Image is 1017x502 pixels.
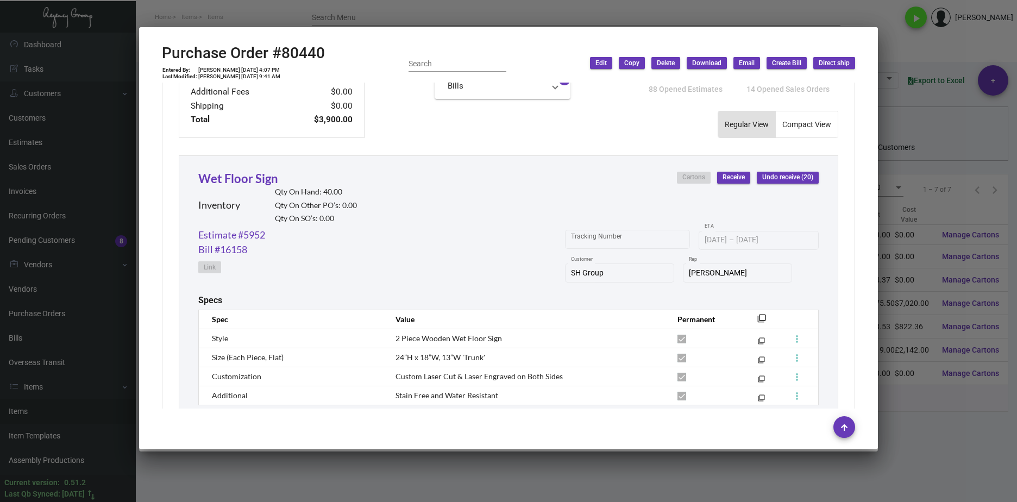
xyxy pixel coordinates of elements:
span: Stain Free and Water Resistant [395,391,498,400]
span: Size (Each Piece, Flat) [212,353,284,362]
span: Additional [212,391,248,400]
h2: Inventory [198,199,240,211]
a: Bill #16158 [198,242,247,257]
td: Total [190,113,288,127]
span: Create Bill [772,59,801,68]
button: Cartons [677,172,711,184]
button: Compact View [776,111,838,137]
h2: Specs [198,295,222,305]
span: Delete [657,59,675,68]
mat-expansion-panel-header: Bills [435,73,570,99]
span: Download [692,59,721,68]
mat-icon: filter_none [757,317,766,326]
span: 2 Piece Wooden Wet Floor Sign [395,334,502,343]
th: Value [385,310,667,329]
button: Receive [717,172,750,184]
button: Direct ship [813,57,855,69]
a: Estimate #5952 [198,228,265,242]
div: Last Qb Synced: [DATE] [4,488,85,500]
input: End date [736,236,788,244]
a: Wet Floor Sign [198,171,278,186]
button: Link [198,261,221,273]
button: Copy [619,57,645,69]
mat-icon: filter_none [758,378,765,385]
h2: Qty On Other PO’s: 0.00 [275,201,357,210]
span: Link [204,263,216,272]
button: Delete [651,57,680,69]
button: 14 Opened Sales Orders [738,79,838,99]
button: Email [733,57,760,69]
span: Edit [595,59,607,68]
td: $0.00 [288,85,353,99]
mat-panel-title: Bills [448,80,544,92]
mat-icon: filter_none [758,359,765,366]
td: $0.00 [288,99,353,113]
span: Customization [212,372,261,381]
th: Permanent [667,310,741,329]
span: Undo receive (20) [762,173,813,182]
span: 24”H x 18”W, 13”W 'Trunk' [395,353,485,362]
h2: Qty On SO’s: 0.00 [275,214,357,223]
td: $3,900.00 [288,113,353,127]
th: Spec [199,310,385,329]
h2: Purchase Order #80440 [162,44,325,62]
button: Download [687,57,727,69]
span: Receive [723,173,745,182]
span: Direct ship [819,59,850,68]
mat-icon: filter_none [758,340,765,347]
span: 88 Opened Estimates [649,85,723,93]
td: [PERSON_NAME] [DATE] 9:41 AM [198,73,281,80]
td: [PERSON_NAME] [DATE] 4:07 PM [198,67,281,73]
span: Email [739,59,755,68]
div: 0.51.2 [64,477,86,488]
span: – [729,236,734,244]
h2: Qty On Hand: 40.00 [275,187,357,197]
button: 88 Opened Estimates [640,79,731,99]
span: Copy [624,59,639,68]
td: Additional Fees [190,85,288,99]
td: Shipping [190,99,288,113]
button: Undo receive (20) [757,172,819,184]
input: Start date [705,236,727,244]
span: Cartons [682,173,705,182]
td: Last Modified: [162,73,198,80]
td: Entered By: [162,67,198,73]
button: Create Bill [767,57,807,69]
span: 14 Opened Sales Orders [746,85,830,93]
span: Custom Laser Cut & Laser Engraved on Both Sides [395,372,563,381]
div: Current version: [4,477,60,488]
button: Regular View [718,111,775,137]
mat-icon: filter_none [758,397,765,404]
button: Edit [590,57,612,69]
span: Style [212,334,228,343]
